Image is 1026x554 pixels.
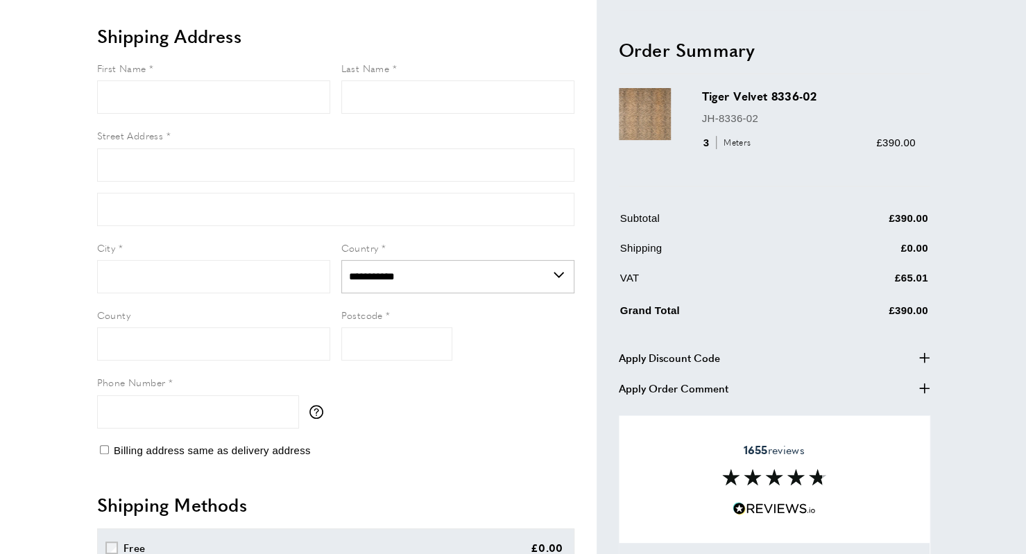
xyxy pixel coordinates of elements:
span: reviews [743,443,804,457]
span: City [97,241,116,254]
td: Subtotal [620,210,806,237]
td: Grand Total [620,300,806,329]
span: £390.00 [876,137,915,148]
img: Reviews.io 5 stars [733,502,816,515]
td: £0.00 [807,240,928,267]
span: Billing address same as delivery address [114,444,311,456]
p: JH-8336-02 [702,110,916,127]
span: Apply Discount Code [619,349,720,366]
td: £390.00 [807,210,928,237]
span: First Name [97,61,146,75]
span: Postcode [341,308,383,322]
span: Country [341,241,379,254]
img: Tiger Velvet 8336-02 [619,89,671,141]
span: Phone Number [97,375,166,389]
h3: Tiger Velvet 8336-02 [702,89,916,105]
td: Shipping [620,240,806,267]
h2: Order Summary [619,37,930,62]
td: £65.01 [807,270,928,297]
td: £390.00 [807,300,928,329]
span: Meters [716,137,754,150]
span: Apply Order Comment [619,380,728,397]
img: Reviews section [722,469,826,485]
span: Street Address [97,128,164,142]
span: Last Name [341,61,390,75]
button: More information [309,405,330,419]
input: Billing address same as delivery address [100,445,109,454]
h2: Shipping Address [97,24,574,49]
div: 3 [702,135,755,151]
strong: 1655 [743,442,767,458]
span: County [97,308,130,322]
h2: Shipping Methods [97,492,574,517]
td: VAT [620,270,806,297]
